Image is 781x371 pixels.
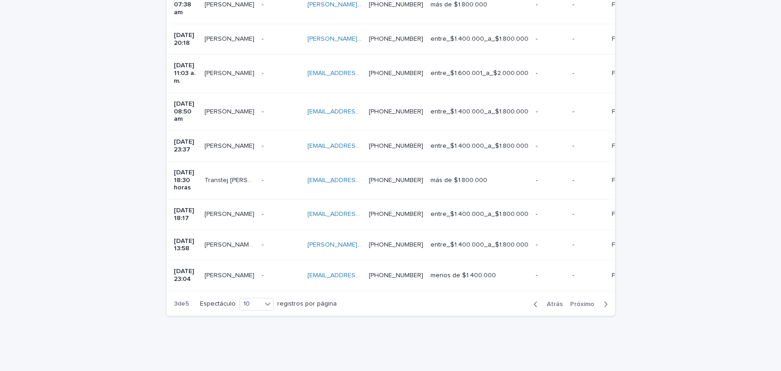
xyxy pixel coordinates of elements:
[572,143,574,149] font: -
[431,211,528,217] font: entre_$1.400.000_a_$1.800.000
[536,272,538,279] font: -
[178,301,185,307] font: de
[262,242,264,248] font: -
[174,301,178,307] font: 3
[174,62,197,84] font: [DATE] 11:03 a. m.
[205,239,256,249] p: José Luis Figueroa
[307,272,411,279] a: [EMAIL_ADDRESS][DOMAIN_NAME]
[572,108,574,115] font: -
[536,143,538,149] font: -
[369,211,423,217] a: [PHONE_NUMBER]
[431,143,528,149] font: entre_$1.400.000_a_$1.800.000
[431,36,528,42] font: entre_$1.400.000_a_$1.800.000
[262,36,264,42] font: -
[307,108,411,115] font: [EMAIL_ADDRESS][DOMAIN_NAME]
[307,1,511,8] a: [PERSON_NAME][EMAIL_ADDRESS][PERSON_NAME][DOMAIN_NAME]
[205,70,254,76] font: [PERSON_NAME]
[307,36,510,42] a: [PERSON_NAME][DOMAIN_NAME][EMAIL_ADDRESS][DOMAIN_NAME]
[612,177,641,183] font: Facebook
[369,70,423,76] a: [PHONE_NUMBER]
[612,1,641,8] font: Facebook
[243,301,250,307] font: 10
[369,242,423,248] a: [PHONE_NUMBER]
[205,33,256,43] p: Susana Larios
[185,301,189,307] font: 5
[174,268,196,282] font: [DATE] 23:04
[205,175,256,184] p: Transtej Tejo-artiaga
[431,70,528,76] font: entre_$1.600.001_a_$2.000.000
[536,36,538,42] font: -
[205,108,254,115] font: [PERSON_NAME]
[612,211,641,217] font: Facebook
[536,177,538,183] font: -
[612,36,641,42] font: Facebook
[431,242,528,248] font: entre_$1.400.000_a_$1.800.000
[431,108,528,115] font: entre_$1.400.000_a_$1.800.000
[277,301,337,307] font: registros por página
[205,242,306,248] font: [PERSON_NAME] [PERSON_NAME]
[205,1,254,8] font: [PERSON_NAME]
[572,1,574,8] font: -
[205,143,254,149] font: [PERSON_NAME]
[536,242,538,248] font: -
[262,272,264,279] font: -
[612,143,641,149] font: Facebook
[205,106,256,116] p: Marjorie Astudillo Muñoz
[205,211,254,217] font: [PERSON_NAME]
[572,211,574,217] font: -
[307,143,411,149] a: [EMAIL_ADDRESS][DOMAIN_NAME]
[536,211,538,217] font: -
[526,300,566,308] button: Atrás
[369,177,423,183] a: [PHONE_NUMBER]
[369,272,423,279] font: [PHONE_NUMBER]
[431,177,487,183] font: más de $1.800.000
[174,238,196,252] font: [DATE] 13:58
[547,301,563,307] font: Atrás
[174,207,196,221] font: [DATE] 18:17
[369,143,423,149] a: [PHONE_NUMBER]
[536,70,538,76] font: -
[612,272,641,279] font: Facebook
[262,108,264,115] font: -
[307,242,461,248] a: [PERSON_NAME][EMAIL_ADDRESS][DOMAIN_NAME]
[174,101,196,123] font: [DATE] 08:50 am
[612,70,641,76] font: Facebook
[572,70,574,76] font: -
[570,301,594,307] font: Próximo
[262,211,264,217] font: -
[174,32,196,46] font: [DATE] 20:18
[572,272,574,279] font: -
[307,177,411,183] a: [EMAIL_ADDRESS][DOMAIN_NAME]
[307,211,411,217] a: [EMAIL_ADDRESS][DOMAIN_NAME]
[572,177,574,183] font: -
[262,143,264,149] font: -
[369,36,423,42] a: [PHONE_NUMBER]
[369,108,423,115] a: [PHONE_NUMBER]
[262,177,264,183] font: -
[536,1,538,8] font: -
[307,70,411,76] a: [EMAIL_ADDRESS][DOMAIN_NAME]
[369,1,423,8] a: [PHONE_NUMBER]
[205,272,254,279] font: [PERSON_NAME]
[431,272,496,279] font: menos de $1.400.000
[612,242,641,248] font: Facebook
[205,270,256,280] p: Alfredo Pimentel
[205,177,280,183] font: Transtej [PERSON_NAME]
[174,169,196,191] font: [DATE] 18:30 horas
[566,300,615,308] button: Próximo
[205,36,254,42] font: [PERSON_NAME]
